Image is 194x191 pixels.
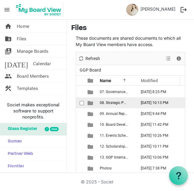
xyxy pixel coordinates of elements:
[98,108,134,119] td: 09. Annual Reports is template cell column header Name
[17,20,29,32] span: Home
[134,97,192,108] td: August 08, 2025 10:13 PM column header Modified
[100,133,134,138] span: 11. Events Schedules
[98,152,134,163] td: 13. GGP Internal Newsletters is template cell column header Name
[165,55,172,62] button: View dropdownbutton
[14,2,65,17] a: My Board View Logo
[174,52,184,65] div: Details
[17,45,48,57] span: Manage Boards
[134,163,192,174] td: November 12, 2024 7:38 PM column header Modified
[5,58,28,70] span: [DATE]
[134,152,192,163] td: August 08, 2025 10:06 PM column header Modified
[76,97,84,108] td: checkbox
[5,123,37,135] span: Glass Register
[100,166,112,170] span: Photos
[5,70,12,82] span: people
[100,90,144,94] span: 07. Governance Committee
[134,86,192,97] td: October 25, 2024 8:25 PM column header Modified
[76,130,84,141] td: checkbox
[3,102,64,120] span: Societ makes exceptional software to support nonprofits.
[84,86,98,97] td: is template cell column header type
[84,163,98,174] td: is template cell column header type
[175,55,183,62] button: Details
[138,4,178,14] a: [PERSON_NAME]
[5,20,12,32] span: home
[5,82,12,95] span: construction
[78,66,102,74] span: GGP Board
[134,119,192,130] td: September 19, 2023 11:42 PM column header Modified
[17,33,26,45] span: Files
[98,163,134,174] td: Photos is template cell column header Name
[84,108,98,119] td: is template cell column header type
[71,24,190,33] h3: Files
[76,119,84,130] td: checkbox
[178,4,190,16] button: logout
[14,2,63,17] img: My Board View Logo
[50,127,59,131] div: new
[17,82,38,95] span: Templates
[134,141,192,152] td: August 08, 2025 10:11 PM column header Modified
[100,78,111,83] span: Name
[76,35,185,48] p: These documents are shared documents to which all My Board View members have access.
[98,130,134,141] td: 11. Events Schedules is template cell column header Name
[33,58,51,70] span: Calendar
[17,70,49,82] span: Board Members
[76,86,84,97] td: checkbox
[141,78,158,83] span: Modified
[5,148,33,160] span: Partner Web
[5,136,22,148] span: Sumac
[98,86,134,97] td: 07. Governance Committee is template cell column header Name
[126,4,138,16] img: ddDwz0xpzZVKRxv6rfQunLRhqTonpR19bBYhwCCreK_N_trmNrH_-5XbXXOgsUaIzMZd-qByIoR1xmoWdbg5qw_thumb.png
[76,163,84,174] td: checkbox
[100,112,131,116] span: 09. Annual Reports
[100,155,147,159] span: 13. GGP Internal Newsletters
[76,52,102,65] div: Refresh
[163,52,174,65] div: View
[5,33,12,45] span: folder_shared
[84,130,98,141] td: is template cell column header type
[5,160,24,173] span: Frontier
[77,55,101,62] button: Refresh
[134,130,192,141] td: August 08, 2025 10:26 PM column header Modified
[76,152,84,163] td: checkbox
[84,119,98,130] td: is template cell column header type
[85,55,101,62] span: Refresh
[76,108,84,119] td: checkbox
[84,97,98,108] td: is template cell column header type
[100,144,143,149] span: 12. Scholarship Recipients
[76,141,84,152] td: checkbox
[84,141,98,152] td: is template cell column header type
[1,4,13,15] span: menu
[5,45,12,57] span: switch_account
[84,152,98,163] td: is template cell column header type
[98,97,134,108] td: 08. Strategic Partnership & Fund Development Committee is template cell column header Name
[81,179,113,184] a: © 2025 - Societ
[134,108,192,119] td: August 08, 2025 9:44 PM column header Modified
[100,122,175,127] span: 10. Board Development & Training Documents
[98,141,134,152] td: 12. Scholarship Recipients is template cell column header Name
[98,119,134,130] td: 10. Board Development & Training Documents is template cell column header Name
